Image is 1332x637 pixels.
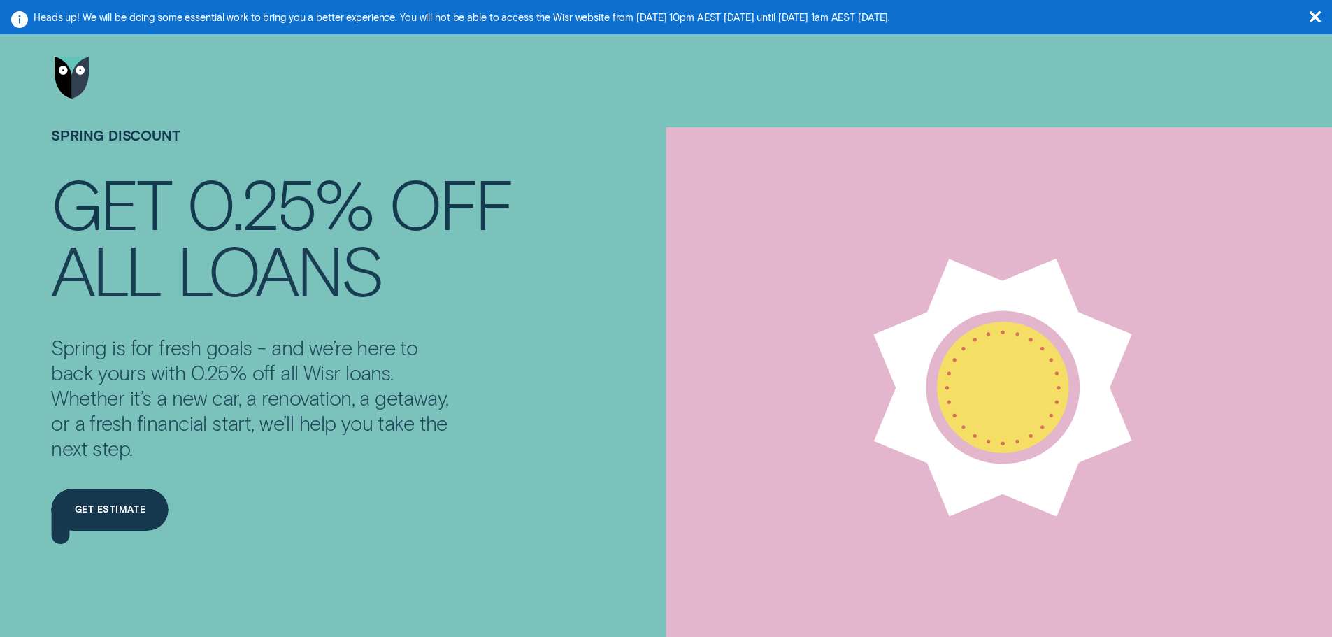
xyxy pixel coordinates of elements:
div: loans [177,236,382,301]
h4: Get 0.25% off all loans [51,170,513,300]
p: Spring is for fresh goals - and we’re here to back yours with 0.25% off all Wisr loans. Whether i... [51,334,455,461]
a: Get estimate [51,489,169,531]
div: off [389,171,513,236]
h1: SPRING DISCOUNT [51,127,513,170]
div: Get [51,171,171,236]
img: Wisr [55,57,89,99]
a: Go to home page [51,31,93,124]
div: 0.25% [187,171,373,236]
div: all [51,236,161,301]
